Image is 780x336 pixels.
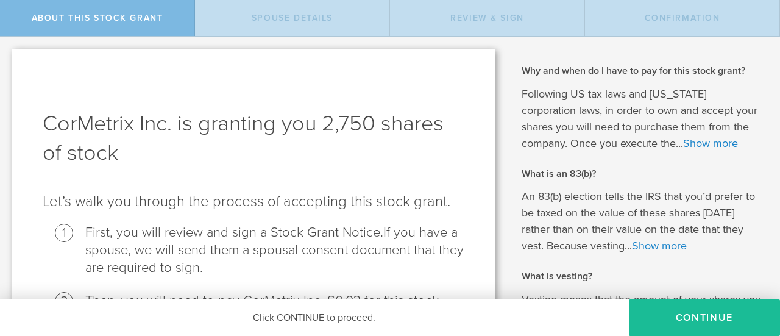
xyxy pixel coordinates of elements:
a: Show more [632,239,687,252]
span: Confirmation [645,13,720,23]
p: Following US tax laws and [US_STATE] corporation laws, in order to own and accept your shares you... [522,86,762,152]
span: Spouse Details [252,13,333,23]
span: About this stock grant [32,13,163,23]
span: If you have a spouse, we will send them a spousal consent document that they are required to sign. [85,224,464,276]
h2: What is vesting? [522,270,762,283]
h1: CorMetrix Inc. is granting you 2,750 shares of stock [43,109,464,168]
p: Let’s walk you through the process of accepting this stock grant . [43,192,464,212]
li: First, you will review and sign a Stock Grant Notice. [85,224,464,277]
p: An 83(b) election tells the IRS that you’d prefer to be taxed on the value of these shares [DATE]... [522,188,762,254]
li: Then, you will need to pay CorMetrix Inc. $0.03 for this stock grant ($0.00001 price per share). [85,292,464,327]
span: Review & Sign [450,13,524,23]
button: CONTINUE [629,299,780,336]
h2: Why and when do I have to pay for this stock grant? [522,64,762,77]
iframe: Chat Widget [719,241,780,299]
a: Show more [683,137,738,150]
h2: What is an 83(b)? [522,167,762,181]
